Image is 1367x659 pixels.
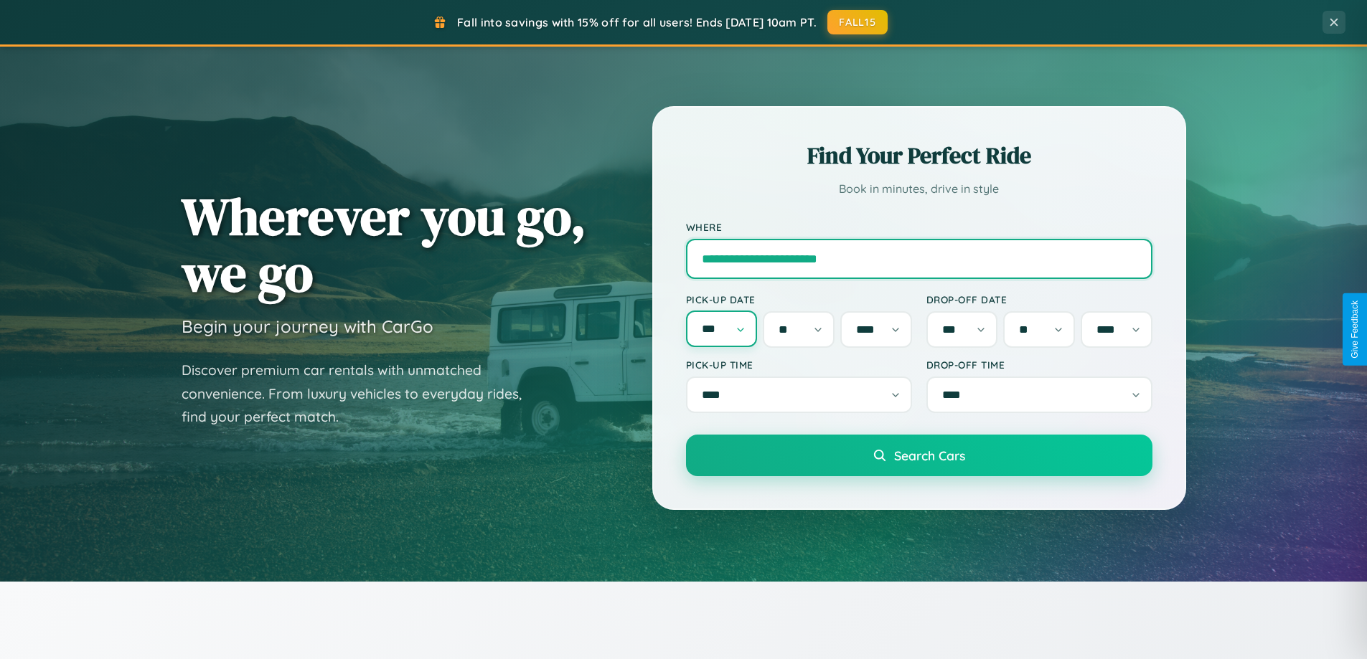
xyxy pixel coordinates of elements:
[686,293,912,305] label: Pick-up Date
[926,293,1152,305] label: Drop-off Date
[686,140,1152,171] h2: Find Your Perfect Ride
[686,359,912,371] label: Pick-up Time
[827,10,888,34] button: FALL15
[686,179,1152,199] p: Book in minutes, drive in style
[182,188,586,301] h1: Wherever you go, we go
[1350,300,1360,359] div: Give Feedback
[182,359,540,429] p: Discover premium car rentals with unmatched convenience. From luxury vehicles to everyday rides, ...
[457,15,817,29] span: Fall into savings with 15% off for all users! Ends [DATE] 10am PT.
[182,316,433,337] h3: Begin your journey with CarGo
[926,359,1152,371] label: Drop-off Time
[686,221,1152,233] label: Where
[686,435,1152,476] button: Search Cars
[894,447,965,463] span: Search Cars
